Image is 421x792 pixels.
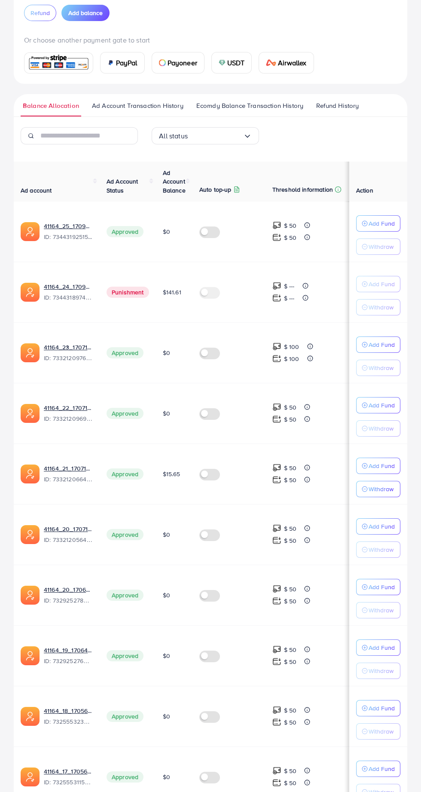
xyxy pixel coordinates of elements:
[272,475,281,484] img: top-up amount
[284,463,297,473] p: $ 50
[272,536,281,545] img: top-up amount
[272,718,281,727] img: top-up amount
[24,35,397,45] p: Or choose another payment gate to start
[107,590,143,601] span: Approved
[284,220,297,231] p: $ 50
[227,58,245,68] span: USDT
[21,768,40,786] img: ic-ads-acc.e4c84228.svg
[27,54,90,72] img: card
[196,101,303,110] span: Ecomdy Balance Transaction History
[369,642,395,653] p: Add Fund
[272,463,281,472] img: top-up amount
[21,525,40,544] img: ic-ads-acc.e4c84228.svg
[107,226,143,237] span: Approved
[356,663,400,679] button: Withdraw
[44,767,93,787] div: <span class='underline'>41164_17_1705613281037</span></br>7325553115980349442
[284,657,297,667] p: $ 50
[107,177,138,194] span: Ad Account Status
[272,294,281,303] img: top-up amount
[68,9,103,17] span: Add balance
[44,282,93,291] a: 41164_24_1709982576916
[44,404,93,423] div: <span class='underline'>41164_22_1707142456408</span></br>7332120969684811778
[284,778,297,788] p: $ 50
[356,239,400,255] button: Withdraw
[356,299,400,315] button: Withdraw
[159,129,188,143] span: All status
[163,591,170,599] span: $0
[21,646,40,665] img: ic-ads-acc.e4c84228.svg
[44,222,93,242] div: <span class='underline'>41164_25_1709982599082</span></br>7344319251534069762
[44,232,93,241] span: ID: 7344319251534069762
[278,58,306,68] span: Airwallex
[369,605,394,615] p: Withdraw
[44,414,93,423] span: ID: 7332120969684811778
[356,602,400,618] button: Withdraw
[163,773,170,781] span: $0
[21,343,40,362] img: ic-ads-acc.e4c84228.svg
[44,343,93,352] a: 41164_23_1707142475983
[44,767,93,776] a: 41164_17_1705613281037
[369,400,395,410] p: Add Fund
[44,778,93,786] span: ID: 7325553115980349442
[163,530,170,539] span: $0
[21,222,40,241] img: ic-ads-acc.e4c84228.svg
[356,215,400,232] button: Add Fund
[369,339,395,350] p: Add Fund
[369,703,395,713] p: Add Fund
[44,596,93,605] span: ID: 7329252780571557890
[219,59,226,66] img: card
[152,52,204,73] a: cardPayoneer
[272,706,281,715] img: top-up amount
[356,458,400,474] button: Add Fund
[369,726,394,737] p: Withdraw
[163,409,170,418] span: $0
[272,403,281,412] img: top-up amount
[369,218,395,229] p: Add Fund
[44,525,93,544] div: <span class='underline'>41164_20_1707142368069</span></br>7332120564271874049
[284,414,297,425] p: $ 50
[356,397,400,413] button: Add Fund
[259,52,314,73] a: cardAirwallex
[284,293,295,303] p: $ ---
[284,342,299,352] p: $ 100
[384,753,415,786] iframe: Chat
[163,227,170,236] span: $0
[316,101,359,110] span: Refund History
[272,415,281,424] img: top-up amount
[272,354,281,363] img: top-up amount
[152,127,259,144] div: Search for option
[356,186,373,195] span: Action
[272,524,281,533] img: top-up amount
[369,302,394,312] p: Withdraw
[44,343,93,363] div: <span class='underline'>41164_23_1707142475983</span></br>7332120976240689154
[272,233,281,242] img: top-up amount
[369,764,395,774] p: Add Fund
[272,184,333,195] p: Threshold information
[44,646,93,654] a: 41164_19_1706474666940
[44,293,93,302] span: ID: 7344318974215340033
[21,404,40,423] img: ic-ads-acc.e4c84228.svg
[163,712,170,721] span: $0
[163,470,180,478] span: $15.65
[369,242,394,252] p: Withdraw
[107,529,143,540] span: Approved
[163,288,181,297] span: $141.61
[272,766,281,775] img: top-up amount
[272,584,281,593] img: top-up amount
[188,129,243,143] input: Search for option
[284,402,297,413] p: $ 50
[107,347,143,358] span: Approved
[356,336,400,353] button: Add Fund
[272,596,281,605] img: top-up amount
[44,535,93,544] span: ID: 7332120564271874049
[44,464,93,484] div: <span class='underline'>41164_21_1707142387585</span></br>7332120664427642882
[369,363,394,373] p: Withdraw
[284,475,297,485] p: $ 50
[44,475,93,483] span: ID: 7332120664427642882
[272,281,281,291] img: top-up amount
[61,5,110,21] button: Add balance
[356,420,400,437] button: Withdraw
[44,464,93,473] a: 41164_21_1707142387585
[44,706,93,726] div: <span class='underline'>41164_18_1705613299404</span></br>7325553238722314241
[44,354,93,362] span: ID: 7332120976240689154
